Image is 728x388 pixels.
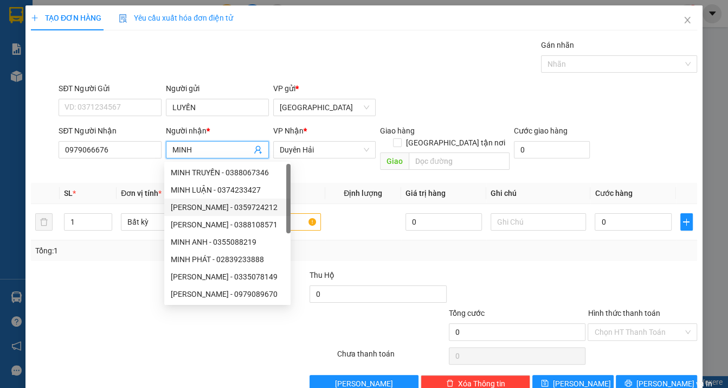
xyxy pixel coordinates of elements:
div: MINH ANH - 0355088219 [164,233,291,251]
span: Nhận: [127,10,153,22]
div: [GEOGRAPHIC_DATA] [9,9,119,34]
img: icon [119,14,127,23]
span: Duyên Hải [280,142,370,158]
div: Người nhận [166,125,269,137]
div: VP gửi [273,82,376,94]
span: SL [156,78,170,93]
div: MINH TRUYỀN - 0388067346 [171,167,284,179]
span: delete [446,379,454,388]
span: close [683,16,692,24]
label: Hình thức thanh toán [588,309,660,317]
span: Sài Gòn [280,99,370,116]
div: MINH TUAN - 0979089670 [164,285,291,303]
div: SĐT Người Nhận [59,125,162,137]
div: MINH LUẬN - 0374233427 [164,181,291,199]
label: Cước giao hàng [514,126,568,135]
div: Quyên [127,22,214,35]
div: Chưa thanh toán [336,348,447,367]
span: Giá trị hàng [405,189,446,198]
div: MINH ANH - 0355088219 [171,236,284,248]
div: MINH PHÁT - 02839233888 [164,251,291,268]
span: Gửi: [9,9,26,21]
div: MINH DÔ - 0335078149 [164,268,291,285]
div: MINH TRUYỀN - 0388067346 [164,164,291,181]
button: plus [680,213,693,231]
div: Người gửi [166,82,269,94]
span: Bất kỳ [127,214,210,230]
div: Tổng: 1 [35,245,282,257]
span: [GEOGRAPHIC_DATA] tận nơi [402,137,510,149]
span: Đơn vị tính [121,189,162,198]
div: [PERSON_NAME] - 0335078149 [171,271,284,283]
th: Ghi chú [486,183,590,204]
div: SĐT Người Gửi [59,82,162,94]
span: Định lượng [344,189,382,198]
span: Cước hàng [595,189,632,198]
div: [PERSON_NAME] - 0388108571 [171,219,284,231]
span: user-add [254,145,262,154]
span: plus [681,218,692,226]
div: TÀI [9,34,119,47]
span: Giao [380,152,409,170]
span: Yêu cầu xuất hóa đơn điện tử [119,14,233,22]
span: SL [64,189,73,198]
div: 0977131774 [127,35,214,50]
span: CC : [125,60,140,71]
div: MINH LUẬN - 0374233427 [171,184,284,196]
span: Tổng cước [449,309,485,317]
span: plus [31,14,38,22]
button: Close [672,5,703,36]
input: Dọc đường [409,152,510,170]
div: MINH CHI - 0359724212 [164,199,291,216]
span: Giao hàng [380,126,415,135]
div: 40.000 [125,57,215,72]
button: delete [35,213,53,231]
span: TẠO ĐƠN HÀNG [31,14,101,22]
div: MINH PHÁT - 02839233888 [171,253,284,265]
label: Gán nhãn [541,41,574,49]
span: Thu Hộ [310,271,334,279]
input: Ghi Chú [491,213,586,231]
input: Cước giao hàng [514,141,590,158]
div: Tên hàng: KTH TRÁI CÂY ( : 1 ) [9,79,214,92]
div: [PERSON_NAME] - 0359724212 [171,201,284,213]
span: VP Nhận [273,126,304,135]
div: MINH SUNG - 0388108571 [164,216,291,233]
span: printer [624,379,632,388]
input: 0 [405,213,482,231]
div: [PERSON_NAME] - 0979089670 [171,288,284,300]
div: Duyên Hải [127,9,214,22]
span: save [541,379,549,388]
